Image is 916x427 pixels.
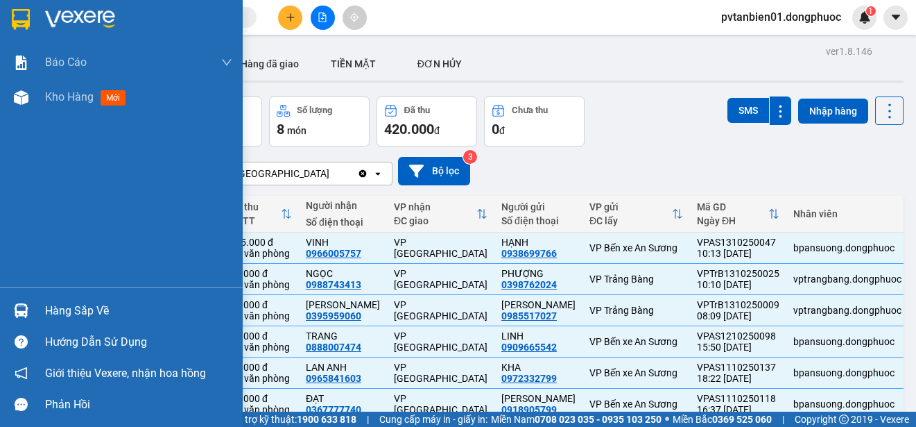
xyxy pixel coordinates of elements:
[110,8,190,19] strong: ĐỒNG PHƯỚC
[230,47,310,81] button: Hàng đã giao
[372,168,383,179] svg: open
[230,310,292,321] div: Tại văn phòng
[377,97,477,146] button: Đã thu420.000đ
[501,393,576,404] div: LỆ QUYÊN
[306,200,380,211] div: Người nhận
[793,242,901,253] div: bpansuong.dongphuoc
[306,404,361,415] div: 0367777740
[404,106,430,115] div: Đã thu
[697,299,779,310] div: VPTrB1310250009
[589,367,683,378] div: VP Bến xe An Sương
[501,362,576,373] div: KHA
[306,342,361,353] div: 0888007474
[501,201,576,212] div: Người gửi
[14,303,28,318] img: warehouse-icon
[306,268,380,279] div: NGỌC
[712,414,772,425] strong: 0369 525 060
[221,57,232,68] span: down
[417,58,462,69] span: ĐƠN HỦY
[297,106,332,115] div: Số lượng
[12,9,30,30] img: logo-vxr
[31,101,85,109] span: 11:18:03 [DATE]
[589,399,683,410] div: VP Bến xe An Sương
[45,90,94,103] span: Kho hàng
[697,404,779,415] div: 16:37 [DATE]
[434,125,440,136] span: đ
[110,62,170,70] span: Hotline: 19001152
[589,274,683,285] div: VP Trảng Bàng
[306,373,361,384] div: 0965841603
[277,121,284,137] span: 8
[297,414,356,425] strong: 1900 633 818
[394,299,487,321] div: VP [GEOGRAPHIC_DATA]
[349,12,359,22] span: aim
[589,242,683,253] div: VP Bến xe An Sương
[221,167,329,181] div: VP [GEOGRAPHIC_DATA]
[230,299,292,310] div: 25.000 đ
[501,248,557,259] div: 0938699766
[394,393,487,415] div: VP [GEOGRAPHIC_DATA]
[306,330,380,342] div: TRANG
[697,330,779,342] div: VPAS1210250098
[45,365,206,382] span: Giới thiệu Vexere, nhận hoa hồng
[535,414,662,425] strong: 0708 023 035 - 0935 103 250
[793,367,901,378] div: bpansuong.dongphuoc
[286,12,295,22] span: plus
[501,299,576,310] div: kiều hương
[826,44,872,59] div: ver 1.8.146
[45,394,232,415] div: Phản hồi
[793,399,901,410] div: bpansuong.dongphuoc
[318,12,327,22] span: file-add
[782,412,784,427] span: |
[45,301,232,321] div: Hàng sắp về
[15,398,28,411] span: message
[379,412,487,427] span: Cung cấp máy in - giấy in:
[4,90,145,98] span: [PERSON_NAME]:
[101,90,126,106] span: mới
[230,373,292,384] div: Tại văn phòng
[589,201,672,212] div: VP gửi
[793,305,901,316] div: vptrangbang.dongphuoc
[501,373,557,384] div: 0972332799
[306,237,380,248] div: VINH
[15,335,28,349] span: question-circle
[5,8,67,69] img: logo
[589,336,683,347] div: VP Bến xe An Sương
[223,196,299,233] th: Toggle SortBy
[37,75,170,86] span: -----------------------------------------
[501,404,557,415] div: 0918905799
[501,330,576,342] div: LINH
[230,330,292,342] div: 25.000 đ
[384,121,434,137] span: 420.000
[727,98,769,123] button: SMS
[890,11,902,24] span: caret-down
[306,362,380,373] div: LAN ANH
[331,167,332,181] input: Selected VP Tân Biên.
[665,417,669,422] span: ⚪️
[230,404,292,415] div: Tại văn phòng
[697,393,779,404] div: VPAS1110250118
[512,106,548,115] div: Chưa thu
[4,101,85,109] span: In ngày:
[230,412,356,427] span: Hỗ trợ kỹ thuật:
[394,268,487,290] div: VP [GEOGRAPHIC_DATA]
[697,279,779,290] div: 10:10 [DATE]
[14,56,28,70] img: solution-icon
[343,6,367,30] button: aim
[230,362,292,373] div: 25.000 đ
[463,150,477,164] sup: 3
[883,6,908,30] button: caret-down
[673,412,772,427] span: Miền Bắc
[868,6,873,16] span: 1
[69,88,146,99] span: VPTB1310250002
[230,237,292,248] div: 225.000 đ
[367,412,369,427] span: |
[230,248,292,259] div: Tại văn phòng
[798,99,868,124] button: Nhập hàng
[394,330,487,353] div: VP [GEOGRAPHIC_DATA]
[311,6,335,30] button: file-add
[690,196,786,233] th: Toggle SortBy
[839,415,849,424] span: copyright
[501,215,576,226] div: Số điện thoại
[793,336,901,347] div: bpansuong.dongphuoc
